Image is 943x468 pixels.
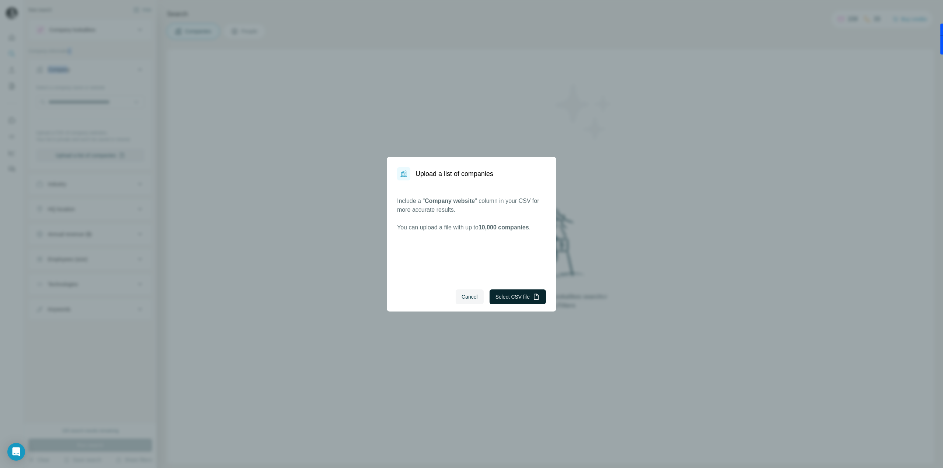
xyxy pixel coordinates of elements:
[478,224,529,231] span: 10,000 companies
[462,293,478,300] span: Cancel
[397,223,546,232] p: You can upload a file with up to .
[397,197,546,214] p: Include a " " column in your CSV for more accurate results.
[490,289,546,304] button: Select CSV file
[456,289,484,304] button: Cancel
[425,198,475,204] span: Company website
[7,443,25,461] div: Open Intercom Messenger
[416,169,493,179] h1: Upload a list of companies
